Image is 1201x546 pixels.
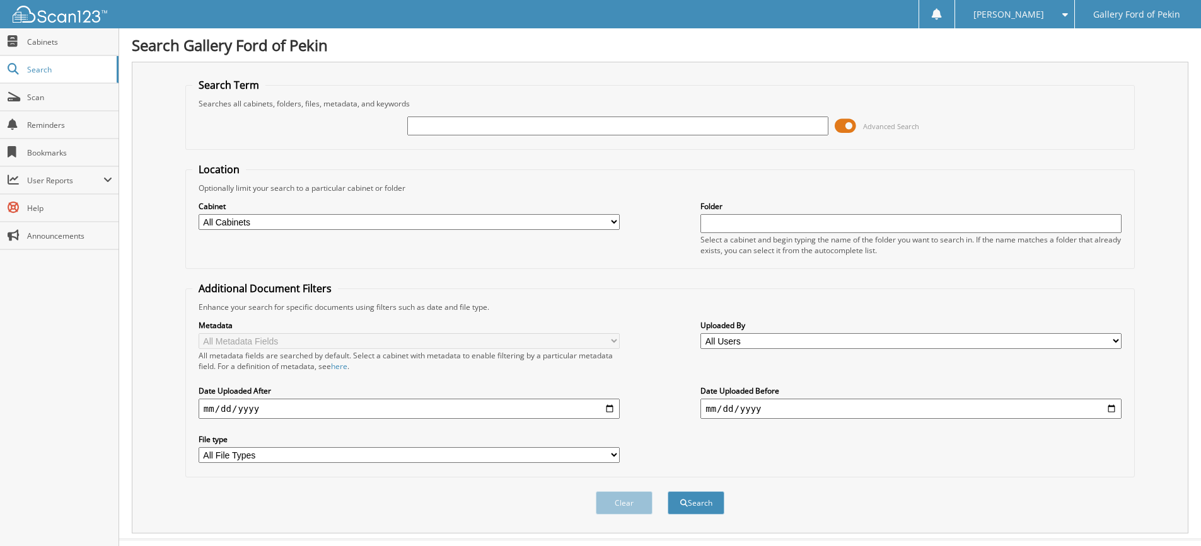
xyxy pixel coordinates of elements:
div: Optionally limit your search to a particular cabinet or folder [192,183,1128,193]
span: Announcements [27,230,112,241]
legend: Additional Document Filters [192,282,338,295]
input: end [700,399,1122,419]
span: [PERSON_NAME] [973,11,1044,18]
span: Bookmarks [27,147,112,158]
input: start [199,399,620,419]
div: Searches all cabinets, folders, files, metadata, and keywords [192,98,1128,109]
label: File type [199,434,620,445]
img: scan123-logo-white.svg [13,6,107,23]
div: Enhance your search for specific documents using filters such as date and file type. [192,302,1128,312]
span: Scan [27,92,112,103]
div: All metadata fields are searched by default. Select a cabinet with metadata to enable filtering b... [199,350,620,372]
span: Cabinets [27,37,112,47]
button: Clear [596,491,653,515]
span: Reminders [27,120,112,130]
span: Gallery Ford of Pekin [1093,11,1180,18]
span: User Reports [27,175,103,186]
label: Date Uploaded After [199,385,620,396]
label: Folder [700,201,1122,212]
label: Cabinet [199,201,620,212]
span: Search [27,64,110,75]
a: here [331,361,347,372]
label: Metadata [199,320,620,331]
div: Select a cabinet and begin typing the name of the folder you want to search in. If the name match... [700,234,1122,256]
label: Uploaded By [700,320,1122,331]
span: Help [27,203,112,213]
h1: Search Gallery Ford of Pekin [132,35,1188,55]
label: Date Uploaded Before [700,385,1122,396]
button: Search [668,491,724,515]
legend: Location [192,162,246,176]
span: Advanced Search [863,122,919,131]
legend: Search Term [192,78,265,92]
